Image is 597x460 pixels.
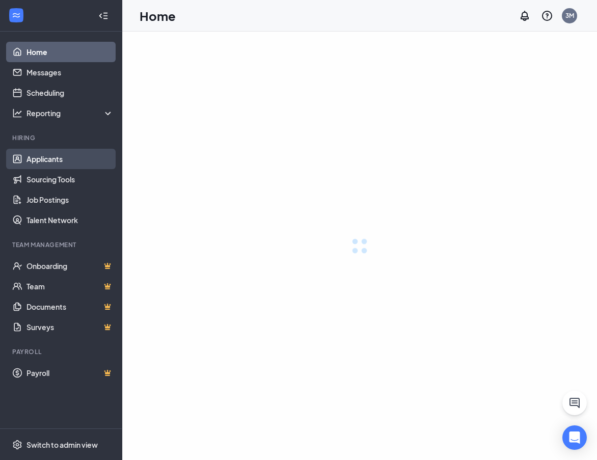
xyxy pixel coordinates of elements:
a: TeamCrown [26,276,114,296]
svg: Settings [12,440,22,450]
div: Team Management [12,240,112,249]
svg: Analysis [12,108,22,118]
div: Payroll [12,347,112,356]
a: SurveysCrown [26,317,114,337]
a: Job Postings [26,190,114,210]
a: DocumentsCrown [26,296,114,317]
a: Home [26,42,114,62]
svg: Notifications [519,10,531,22]
svg: QuestionInfo [541,10,553,22]
div: Switch to admin view [26,440,98,450]
div: Open Intercom Messenger [562,425,587,450]
svg: WorkstreamLogo [11,10,21,20]
button: ChatActive [562,391,587,415]
a: OnboardingCrown [26,256,114,276]
a: Talent Network [26,210,114,230]
a: Scheduling [26,83,114,103]
div: Hiring [12,133,112,142]
svg: Collapse [98,11,108,21]
a: Sourcing Tools [26,169,114,190]
a: Applicants [26,149,114,169]
a: PayrollCrown [26,363,114,383]
div: 3M [565,11,574,20]
a: Messages [26,62,114,83]
div: Reporting [26,108,114,118]
h1: Home [140,7,176,24]
svg: ChatActive [568,397,581,409]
